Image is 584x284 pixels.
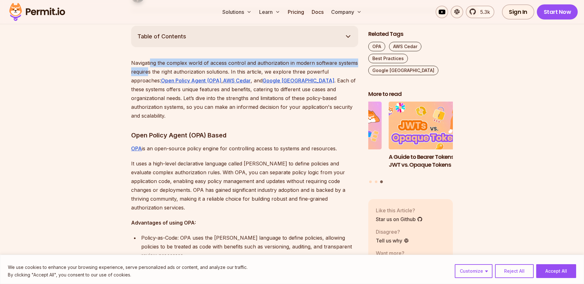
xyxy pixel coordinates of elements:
[137,32,186,41] span: Table of Contents
[466,6,494,18] a: 5.3k
[309,6,326,18] a: Docs
[131,145,142,152] a: OPA
[8,271,248,279] p: By clicking "Accept All", you consent to our use of cookies.
[223,77,251,84] a: AWS Cedar
[389,102,474,177] li: 3 of 3
[455,264,492,278] button: Customize
[131,159,358,212] p: It uses a high-level declarative language called [PERSON_NAME] to define policies and evaluate co...
[297,102,382,177] li: 2 of 3
[131,58,358,120] p: Navigating the complex world of access control and authorization in modern software systems requi...
[368,54,408,63] a: Best Practices
[368,90,453,98] h2: More to read
[131,130,358,140] h3: Open Policy Agent (OPA) Based
[502,4,534,19] a: Sign In
[297,153,382,176] h3: Policy-Based Access Control (PBAC) Isn’t as Great as You Think
[537,4,578,19] a: Start Now
[389,102,474,177] a: A Guide to Bearer Tokens: JWT vs. Opaque TokensA Guide to Bearer Tokens: JWT vs. Opaque Tokens
[6,1,68,23] img: Permit logo
[285,6,307,18] a: Pricing
[380,181,383,183] button: Go to slide 3
[161,77,221,84] a: Open Policy Agent (OPA)
[220,6,254,18] button: Solutions
[495,264,534,278] button: Reject All
[476,8,490,16] span: 5.3k
[131,144,358,153] p: is an open-source policy engine for controlling access to systems and resources.
[263,77,334,84] a: Google [GEOGRAPHIC_DATA]
[375,181,377,183] button: Go to slide 2
[131,220,196,226] strong: Advantages of using OPA:
[376,228,409,236] p: Disagree?
[368,30,453,38] h2: Related Tags
[376,249,425,257] p: Want more?
[368,66,438,75] a: Google [GEOGRAPHIC_DATA]
[389,102,474,150] img: A Guide to Bearer Tokens: JWT vs. Opaque Tokens
[131,26,358,47] button: Table of Contents
[329,6,364,18] button: Company
[536,264,576,278] button: Accept All
[389,42,421,51] a: AWS Cedar
[369,181,372,183] button: Go to slide 1
[376,207,423,214] p: Like this Article?
[389,153,474,169] h3: A Guide to Bearer Tokens: JWT vs. Opaque Tokens
[368,102,453,184] div: Posts
[8,264,248,271] p: We use cookies to enhance your browsing experience, serve personalized ads or content, and analyz...
[141,233,358,260] p: Policy-as-Code: OPA uses the [PERSON_NAME] language to define policies, allowing policies to be t...
[368,42,385,51] a: OPA
[376,237,409,244] a: Tell us why
[297,102,382,150] img: Policy-Based Access Control (PBAC) Isn’t as Great as You Think
[257,6,283,18] button: Learn
[376,215,423,223] a: Star us on Github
